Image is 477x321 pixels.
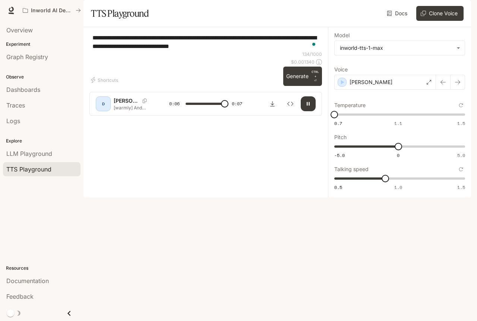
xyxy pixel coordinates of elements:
div: D [97,98,109,110]
span: 0 [397,152,399,158]
span: 0:07 [232,100,242,107]
div: inworld-tts-1-max [340,44,453,52]
p: Temperature [334,103,366,108]
span: 1.0 [394,184,402,190]
button: Shortcuts [89,74,121,86]
button: All workspaces [19,3,84,18]
p: CTRL + [312,70,319,78]
p: [warmly] And next question: Who lights your fire? Think of someone who inspires you. [curiously] ... [114,105,151,111]
span: 5.0 [457,152,465,158]
p: [PERSON_NAME] [350,78,392,86]
button: Inspect [283,96,298,111]
button: GenerateCTRL +⏎ [283,67,322,86]
span: 1.5 [457,184,465,190]
button: Clone Voice [416,6,464,21]
div: inworld-tts-1-max [335,41,465,55]
button: Reset to default [457,101,465,109]
p: Talking speed [334,167,369,172]
button: Reset to default [457,165,465,173]
span: 0.5 [334,184,342,190]
p: $ 0.001340 [291,59,315,65]
p: [PERSON_NAME] [114,97,139,105]
p: ⏎ [312,70,319,83]
span: 0:06 [169,100,180,107]
span: 0.7 [334,120,342,126]
h1: TTS Playground [91,6,149,21]
textarea: To enrich screen reader interactions, please activate Accessibility in Grammarly extension settings [92,33,319,51]
span: -5.0 [334,152,345,158]
p: Pitch [334,135,347,140]
button: Download audio [265,96,280,111]
p: Model [334,33,350,38]
span: 1.1 [394,120,402,126]
p: Inworld AI Demos [31,7,73,14]
button: Copy Voice ID [139,99,150,103]
span: 1.5 [457,120,465,126]
p: Voice [334,67,348,72]
p: 134 / 1000 [302,51,322,57]
a: Docs [385,6,410,21]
